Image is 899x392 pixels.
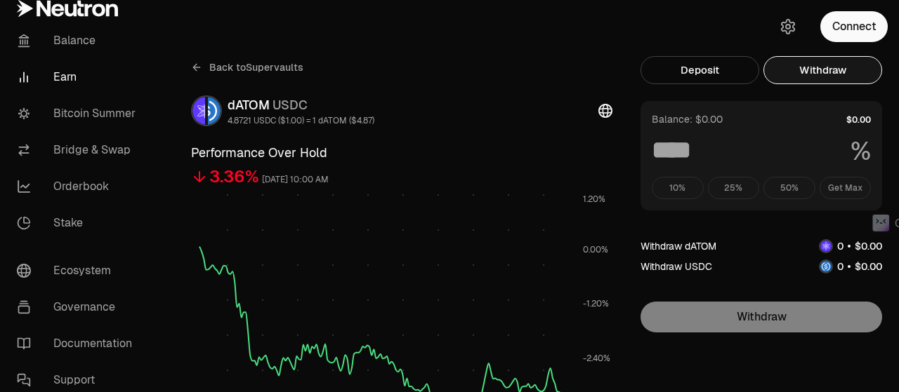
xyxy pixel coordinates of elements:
[273,97,308,113] span: USDC
[209,60,303,74] span: Back to Supervaults
[583,194,605,205] tspan: 1.20%
[209,165,259,188] div: 3.36%
[851,137,871,165] span: %
[228,115,374,126] div: 4.8721 USDC ($1.00) = 1 dATOM ($4.87)
[583,353,610,364] tspan: -2.40%
[652,112,723,126] div: Balance: $0.00
[6,132,152,168] a: Bridge & Swap
[191,56,303,79] a: Back toSupervaults
[6,252,152,289] a: Ecosystem
[583,244,608,255] tspan: 0.00%
[583,298,609,309] tspan: -1.20%
[6,205,152,241] a: Stake
[262,172,329,188] div: [DATE] 10:00 AM
[6,59,152,95] a: Earn
[641,56,759,84] button: Deposit
[6,168,152,205] a: Orderbook
[641,239,716,253] div: Withdraw dATOM
[6,95,152,132] a: Bitcoin Summer
[763,56,882,84] button: Withdraw
[228,95,374,115] div: dATOM
[191,143,612,163] h3: Performance Over Hold
[820,261,832,272] img: USDC Logo
[192,97,205,125] img: dATOM Logo
[6,22,152,59] a: Balance
[641,259,712,273] div: Withdraw USDC
[820,241,832,252] img: dATOM Logo
[820,11,888,42] button: Connect
[6,325,152,362] a: Documentation
[6,289,152,325] a: Governance
[208,97,221,125] img: USDC Logo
